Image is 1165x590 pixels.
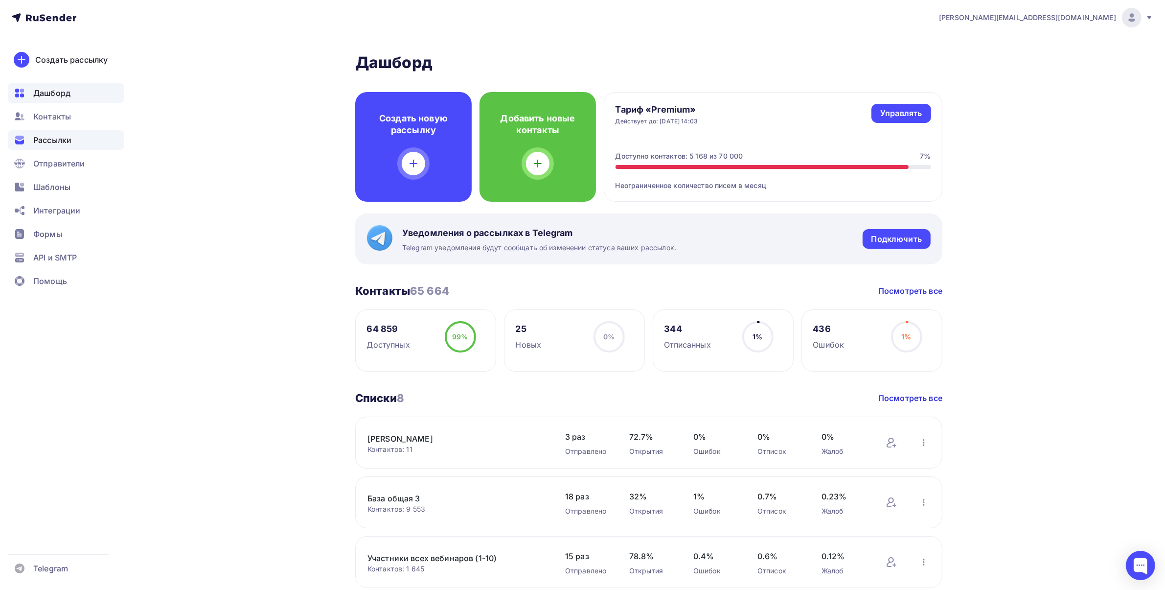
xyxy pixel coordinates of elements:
[8,177,124,197] a: Шаблоны
[565,566,610,576] div: Отправлено
[33,87,70,99] span: Дашборд
[664,339,711,351] div: Отписанных
[693,506,738,516] div: Ошибок
[565,431,610,443] span: 3 раз
[8,130,124,150] a: Рассылки
[397,392,404,404] span: 8
[822,431,866,443] span: 0%
[871,234,922,245] div: Подключить
[757,566,802,576] div: Отписок
[33,252,77,263] span: API и SMTP
[516,339,542,351] div: Новых
[616,169,931,190] div: Неограниченное количество писем в месяц
[693,431,738,443] span: 0%
[35,54,108,66] div: Создать рассылку
[757,491,802,502] span: 0.7%
[495,113,580,136] h4: Добавить новые контакты
[367,504,546,514] div: Контактов: 9 553
[367,445,546,454] div: Контактов: 11
[402,227,676,239] span: Уведомления о рассылках в Telegram
[822,491,866,502] span: 0.23%
[629,447,674,456] div: Открытия
[33,275,67,287] span: Помощь
[33,563,68,574] span: Telegram
[616,104,698,116] h4: Тариф «Premium»
[33,205,80,216] span: Интеграции
[565,506,610,516] div: Отправлено
[603,332,615,341] span: 0%
[822,447,866,456] div: Жалоб
[939,8,1153,27] a: [PERSON_NAME][EMAIL_ADDRESS][DOMAIN_NAME]
[629,506,674,516] div: Открытия
[371,113,456,136] h4: Создать новую рассылку
[629,491,674,502] span: 32%
[813,339,845,351] div: Ошибок
[616,151,743,161] div: Доступно контактов: 5 168 из 70 000
[822,566,866,576] div: Жалоб
[33,111,71,122] span: Контакты
[664,323,711,335] div: 344
[878,285,942,297] a: Посмотреть все
[516,323,542,335] div: 25
[367,493,534,504] a: База общая 3
[693,550,738,562] span: 0.4%
[367,339,410,351] div: Доступных
[813,323,845,335] div: 436
[878,392,942,404] a: Посмотреть все
[757,431,802,443] span: 0%
[452,332,468,341] span: 99%
[880,108,922,119] div: Управлять
[8,224,124,244] a: Формы
[367,564,546,574] div: Контактов: 1 645
[33,158,85,169] span: Отправители
[355,53,942,72] h2: Дашборд
[8,83,124,103] a: Дашборд
[565,491,610,502] span: 18 раз
[410,284,449,297] span: 65 664
[822,550,866,562] span: 0.12%
[939,13,1116,23] span: [PERSON_NAME][EMAIL_ADDRESS][DOMAIN_NAME]
[33,228,62,240] span: Формы
[355,284,449,298] h3: Контакты
[920,151,931,161] div: 7%
[693,566,738,576] div: Ошибок
[757,447,802,456] div: Отписок
[8,107,124,126] a: Контакты
[565,550,610,562] span: 15 раз
[8,154,124,173] a: Отправители
[565,447,610,456] div: Отправлено
[629,566,674,576] div: Открытия
[693,491,738,502] span: 1%
[367,552,534,564] a: Участники всех вебинаров (1-10)
[616,118,698,125] div: Действует до: [DATE] 14:03
[901,332,911,341] span: 1%
[822,506,866,516] div: Жалоб
[757,550,802,562] span: 0.6%
[757,506,802,516] div: Отписок
[402,243,676,253] span: Telegram уведомления будут сообщать об изменении статуса ваших рассылок.
[629,431,674,443] span: 72.7%
[355,391,404,405] h3: Списки
[753,332,762,341] span: 1%
[33,181,70,193] span: Шаблоны
[367,323,410,335] div: 64 859
[33,134,71,146] span: Рассылки
[629,550,674,562] span: 78.8%
[367,433,534,445] a: [PERSON_NAME]
[693,447,738,456] div: Ошибок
